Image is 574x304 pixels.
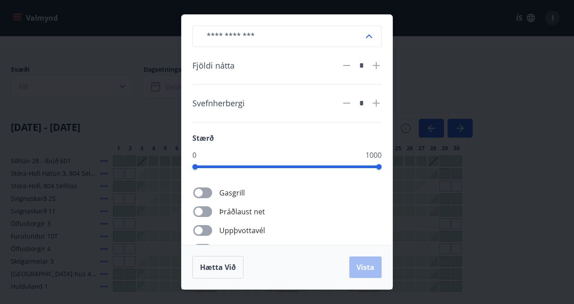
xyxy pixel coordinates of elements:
[192,133,214,143] span: Stærð
[219,244,248,255] span: Gæludýr
[192,60,235,71] span: Fjöldi nátta
[200,262,236,272] span: Hætta við
[219,187,245,198] span: Gasgrill
[192,256,244,278] button: Hætta við
[192,150,196,160] span: 0
[219,206,265,217] span: Þráðlaust net
[192,97,245,109] span: Svefnherbergi
[365,150,382,160] span: 1000
[219,225,265,236] span: Uppþvottavél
